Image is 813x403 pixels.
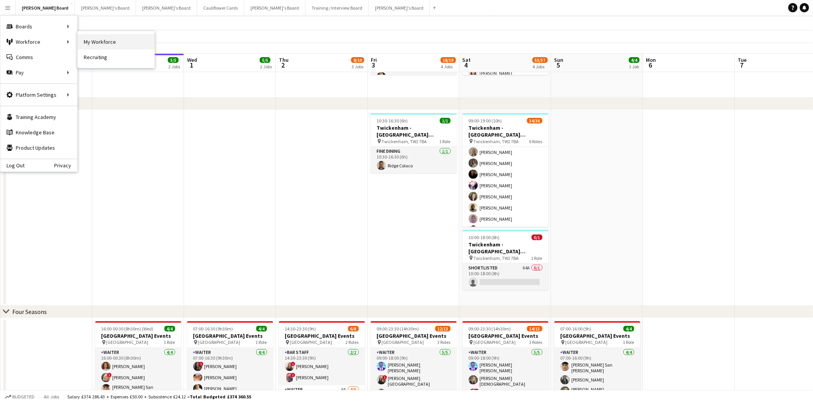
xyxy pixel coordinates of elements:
span: 14:30-23:30 (9h) [285,326,316,332]
span: [GEOGRAPHIC_DATA] [566,339,608,345]
div: 2 Jobs [168,64,180,69]
span: 4/4 [624,326,634,332]
span: 8/10 [351,57,364,63]
button: Training / Interview Board [305,0,369,15]
span: 6/8 [348,326,359,332]
h3: [GEOGRAPHIC_DATA] Events [554,332,640,339]
span: 7 [737,61,747,69]
span: 14/15 [527,326,543,332]
div: Platform Settings [0,87,77,102]
div: Workforce [0,34,77,50]
span: 5 [553,61,564,69]
span: 2 [278,61,289,69]
span: 1 Role [531,255,543,261]
span: Wed [187,56,197,63]
span: 10:00-18:00 (8h) [469,235,500,240]
span: 53/57 [533,57,548,63]
span: Tue [738,56,747,63]
h3: [GEOGRAPHIC_DATA] Events [371,332,457,339]
app-card-role: FINE DINING1/110:30-16:30 (6h)Ridge Colaco [371,147,457,173]
a: Recruiting [78,50,154,65]
span: 09:00-19:00 (10h) [469,118,502,124]
div: 4 Jobs [441,64,456,69]
app-job-card: 10:30-16:30 (6h)1/1Twickenham - [GEOGRAPHIC_DATA] [GEOGRAPHIC_DATA] vs [GEOGRAPHIC_DATA] Twickenh... [371,113,457,173]
span: Twickenham, TW2 7BA [474,255,519,261]
span: 6 Roles [529,139,543,144]
h3: [GEOGRAPHIC_DATA] Events [95,332,181,339]
div: 1 Job [629,64,639,69]
span: Mon [646,56,656,63]
span: 4/4 [629,57,640,63]
h3: [GEOGRAPHIC_DATA] Events [279,332,365,339]
span: 4 [461,61,471,69]
div: Pay [0,65,77,80]
span: ! [199,362,204,367]
span: 1/1 [440,118,451,124]
span: 34/36 [527,118,543,124]
div: Salary £374 286.43 + Expenses £50.00 + Subsistence £24.12 = [67,394,251,400]
app-job-card: 09:00-19:00 (10h)34/36Twickenham - [GEOGRAPHIC_DATA] [GEOGRAPHIC_DATA] vs [GEOGRAPHIC_DATA] Twick... [463,113,549,227]
span: 16:00-00:30 (8h30m) (Wed) [101,326,154,332]
span: 1 [186,61,197,69]
span: [GEOGRAPHIC_DATA] [382,339,424,345]
span: ! [291,373,295,378]
button: Cauliflower Cards [197,0,244,15]
button: [PERSON_NAME]'s Board [136,0,197,15]
span: 10:30-16:30 (6h) [377,118,408,124]
span: All jobs [42,394,61,400]
div: 3 Jobs [352,64,364,69]
span: ! [291,362,295,367]
span: 3 Roles [529,339,543,345]
a: Privacy [54,162,77,168]
a: My Workforce [78,34,154,50]
span: 1 Role [164,339,175,345]
app-card-role: BAR STAFF2/214:30-23:30 (9h)![PERSON_NAME]![PERSON_NAME] [279,348,365,385]
span: Sat [463,56,471,63]
h3: [GEOGRAPHIC_DATA] Events [187,332,273,339]
span: Fri [371,56,377,63]
span: 3 Roles [438,339,451,345]
span: [GEOGRAPHIC_DATA] [474,339,516,345]
span: 12/13 [435,326,451,332]
h3: [GEOGRAPHIC_DATA] Events [463,332,549,339]
span: [GEOGRAPHIC_DATA] [198,339,241,345]
span: Budgeted [12,394,35,400]
span: 1 Role [256,339,267,345]
span: 5/5 [260,57,270,63]
span: Twickenham, TW2 7BA [382,139,427,144]
span: 0/1 [532,235,543,240]
span: 07:00-16:00 (9h) [561,326,592,332]
div: Four Seasons [12,308,47,315]
h3: Twickenham - [GEOGRAPHIC_DATA] [GEOGRAPHIC_DATA] vs [GEOGRAPHIC_DATA] [371,124,457,138]
div: 2 Jobs [260,64,272,69]
app-job-card: 10:00-18:00 (8h)0/1Twickenham - [GEOGRAPHIC_DATA] [GEOGRAPHIC_DATA] v [GEOGRAPHIC_DATA] Twickenha... [463,230,549,290]
span: 4/4 [164,326,175,332]
span: ! [475,389,479,393]
span: 3 [370,61,377,69]
a: Log Out [0,162,25,168]
a: Training Academy [0,109,77,125]
div: Boards [0,19,77,34]
span: 18/19 [441,57,456,63]
span: ! [383,375,387,380]
span: Thu [279,56,289,63]
a: Product Updates [0,140,77,155]
h3: Twickenham - [GEOGRAPHIC_DATA] [GEOGRAPHIC_DATA] vs [GEOGRAPHIC_DATA] [463,124,549,138]
button: [PERSON_NAME]'s Board [75,0,136,15]
span: 5/5 [168,57,179,63]
app-card-role: Shortlisted64A0/110:00-18:00 (8h) [463,264,549,290]
span: 2 Roles [346,339,359,345]
span: Sun [554,56,564,63]
span: [GEOGRAPHIC_DATA] [290,339,332,345]
h3: Twickenham - [GEOGRAPHIC_DATA] [GEOGRAPHIC_DATA] v [GEOGRAPHIC_DATA] [463,241,549,255]
span: Twickenham, TW2 7BA [474,139,519,144]
span: 09:00-23:30 (14h30m) [377,326,419,332]
button: [PERSON_NAME] Board [16,0,75,15]
button: [PERSON_NAME]'s Board [369,0,430,15]
span: 4/4 [256,326,267,332]
span: 07:00-16:30 (9h30m) [193,326,233,332]
span: 6 [645,61,656,69]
